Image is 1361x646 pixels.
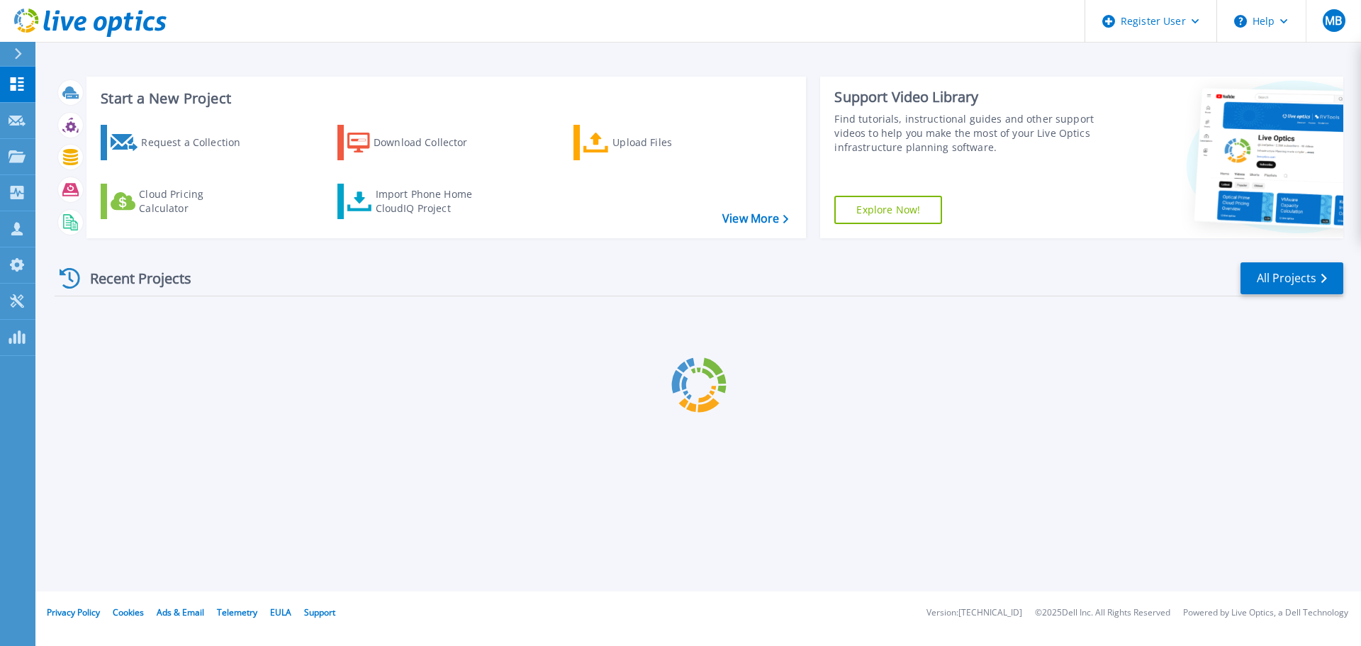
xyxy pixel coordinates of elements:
a: Privacy Policy [47,606,100,618]
div: Upload Files [612,128,726,157]
a: View More [722,212,788,225]
div: Find tutorials, instructional guides and other support videos to help you make the most of your L... [834,112,1101,155]
div: Recent Projects [55,261,211,296]
div: Download Collector [374,128,487,157]
a: Explore Now! [834,196,942,224]
a: All Projects [1240,262,1343,294]
div: Import Phone Home CloudIQ Project [376,187,486,216]
a: Request a Collection [101,125,259,160]
a: EULA [270,606,291,618]
span: MB [1325,15,1342,26]
a: Upload Files [573,125,732,160]
li: © 2025 Dell Inc. All Rights Reserved [1035,608,1170,618]
li: Powered by Live Optics, a Dell Technology [1183,608,1348,618]
h3: Start a New Project [101,91,788,106]
div: Request a Collection [141,128,254,157]
div: Cloud Pricing Calculator [139,187,252,216]
a: Cookies [113,606,144,618]
div: Support Video Library [834,88,1101,106]
a: Support [304,606,335,618]
a: Cloud Pricing Calculator [101,184,259,219]
li: Version: [TECHNICAL_ID] [926,608,1022,618]
a: Download Collector [337,125,495,160]
a: Ads & Email [157,606,204,618]
a: Telemetry [217,606,257,618]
